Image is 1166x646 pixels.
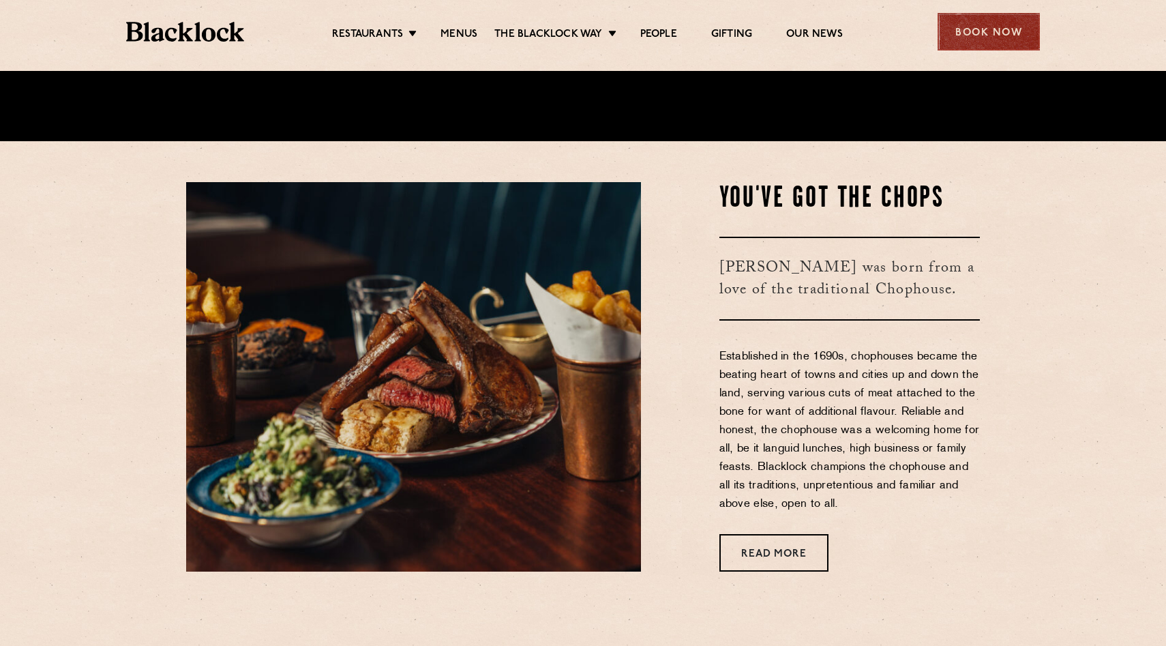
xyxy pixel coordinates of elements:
a: People [640,28,677,43]
h2: You've Got The Chops [719,182,981,216]
div: Book Now [938,13,1040,50]
a: Our News [786,28,843,43]
a: Gifting [711,28,752,43]
a: Restaurants [332,28,403,43]
h3: [PERSON_NAME] was born from a love of the traditional Chophouse. [719,237,981,321]
p: Established in the 1690s, chophouses became the beating heart of towns and cities up and down the... [719,348,981,514]
a: The Blacklock Way [494,28,602,43]
a: Menus [440,28,477,43]
img: BL_Textured_Logo-footer-cropped.svg [126,22,244,42]
a: Read More [719,534,828,572]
